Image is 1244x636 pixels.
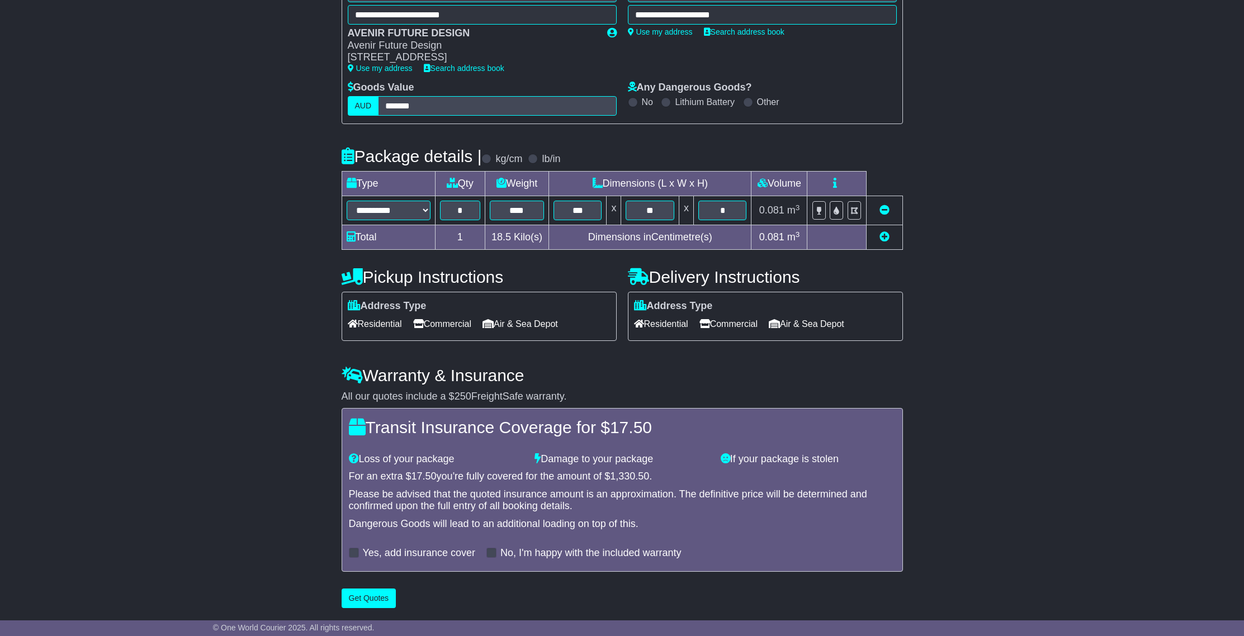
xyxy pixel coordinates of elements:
[342,225,435,250] td: Total
[348,40,596,52] div: Avenir Future Design
[529,453,715,466] div: Damage to your package
[413,315,471,333] span: Commercial
[787,231,800,243] span: m
[485,172,549,196] td: Weight
[495,153,522,165] label: kg/cm
[542,153,560,165] label: lb/in
[628,27,693,36] a: Use my address
[679,196,693,225] td: x
[483,315,558,333] span: Air & Sea Depot
[610,418,652,436] span: 17.50
[634,300,713,312] label: Address Type
[879,205,890,216] a: Remove this item
[343,453,529,466] div: Loss of your package
[348,27,596,40] div: AVENIR FUTURE DESIGN
[485,225,549,250] td: Kilo(s)
[349,471,896,483] div: For an extra $ you're fully covered for the amount of $ .
[715,453,901,466] div: If your package is stolen
[628,268,903,286] h4: Delivery Instructions
[424,64,504,73] a: Search address book
[879,231,890,243] a: Add new item
[411,471,437,482] span: 17.50
[796,230,800,239] sup: 3
[491,231,511,243] span: 18.5
[787,205,800,216] span: m
[348,51,596,64] div: [STREET_ADDRESS]
[213,623,375,632] span: © One World Courier 2025. All rights reserved.
[349,418,896,436] h4: Transit Insurance Coverage for $
[548,172,751,196] td: Dimensions (L x W x H)
[342,366,903,385] h4: Warranty & Insurance
[435,225,485,250] td: 1
[759,205,784,216] span: 0.081
[628,82,752,94] label: Any Dangerous Goods?
[363,547,475,559] label: Yes, add insurance cover
[634,315,688,333] span: Residential
[348,300,427,312] label: Address Type
[342,172,435,196] td: Type
[342,268,617,286] h4: Pickup Instructions
[348,96,379,116] label: AUD
[500,547,682,559] label: No, I'm happy with the included warranty
[349,488,896,512] div: Please be advised that the quoted insurance amount is an approximation. The definitive price will...
[610,471,649,482] span: 1,330.50
[607,196,621,225] td: x
[757,97,779,107] label: Other
[455,391,471,402] span: 250
[435,172,485,196] td: Qty
[349,518,896,530] div: Dangerous Goods will lead to an additional loading on top of this.
[342,147,482,165] h4: Package details |
[348,315,402,333] span: Residential
[342,391,903,403] div: All our quotes include a $ FreightSafe warranty.
[751,172,807,196] td: Volume
[759,231,784,243] span: 0.081
[348,82,414,94] label: Goods Value
[675,97,735,107] label: Lithium Battery
[348,64,413,73] a: Use my address
[342,588,396,608] button: Get Quotes
[548,225,751,250] td: Dimensions in Centimetre(s)
[704,27,784,36] a: Search address book
[699,315,758,333] span: Commercial
[769,315,844,333] span: Air & Sea Depot
[642,97,653,107] label: No
[796,203,800,212] sup: 3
